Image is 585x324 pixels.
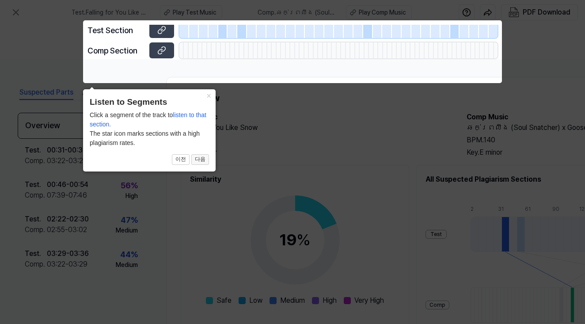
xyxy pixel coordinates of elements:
span: listen to that section. [90,111,206,128]
div: Click a segment of the track to The star icon marks sections with a high plagiarism rates. [90,111,209,148]
div: Test Section [87,24,144,36]
header: Listen to Segments [90,96,209,109]
button: 다음 [191,154,209,165]
button: 이전 [172,154,190,165]
div: Comp Section [87,45,144,57]
button: Close [201,89,216,102]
